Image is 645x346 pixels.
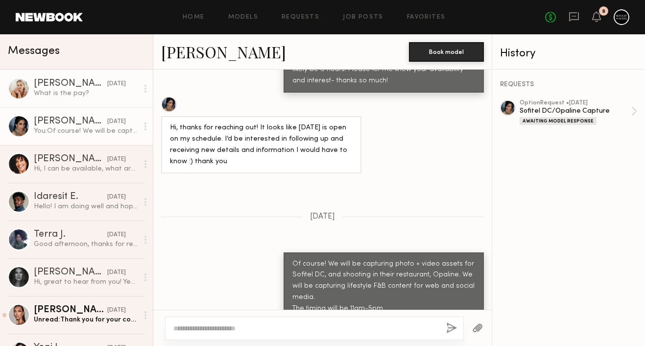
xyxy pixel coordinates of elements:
[34,230,107,240] div: Terra J.
[520,106,631,116] div: Sofitel DC/Opaline Capture
[310,213,335,221] span: [DATE]
[520,100,631,106] div: option Request • [DATE]
[34,89,138,98] div: What is the pay?
[161,41,286,62] a: [PERSON_NAME]
[292,259,475,315] div: Of course! We will be capturing photo + video assets for Sofitel DC, and shooting in their restau...
[34,240,138,249] div: Good afternoon, thanks for reaching out! I’m available and interested :)
[34,79,107,89] div: [PERSON_NAME]
[602,9,605,14] div: 8
[34,126,138,136] div: You: Of course! We will be capturing photo + video assets for Sofitel DC, and shooting in their r...
[34,305,107,315] div: [PERSON_NAME]
[107,155,126,164] div: [DATE]
[34,315,138,324] div: Unread: Thank you for your consideration!
[107,193,126,202] div: [DATE]
[500,48,637,59] div: History
[34,117,107,126] div: [PERSON_NAME]
[520,100,637,125] a: optionRequest •[DATE]Sofitel DC/Opaline CaptureAwaiting Model Response
[170,123,353,168] div: Hi, thanks for reaching out! It looks like [DATE] is open on my schedule. I’d be interested in fo...
[228,14,258,21] a: Models
[520,117,597,125] div: Awaiting Model Response
[343,14,383,21] a: Job Posts
[407,14,446,21] a: Favorites
[409,42,484,62] button: Book model
[183,14,205,21] a: Home
[282,14,319,21] a: Requests
[34,164,138,173] div: Hi, I can be available, what are the details?
[34,277,138,287] div: Hi, great to hear from you! Yes, I am available on the 23rd
[34,268,107,277] div: [PERSON_NAME]
[409,47,484,55] a: Book model
[107,268,126,277] div: [DATE]
[8,46,60,57] span: Messages
[107,306,126,315] div: [DATE]
[107,230,126,240] div: [DATE]
[34,154,107,164] div: [PERSON_NAME]
[107,117,126,126] div: [DATE]
[107,79,126,89] div: [DATE]
[34,202,138,211] div: Hello! I am doing well and hope the same for you. I can also confirm that I am interested and ava...
[500,81,637,88] div: REQUESTS
[34,192,107,202] div: Idaresit E.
